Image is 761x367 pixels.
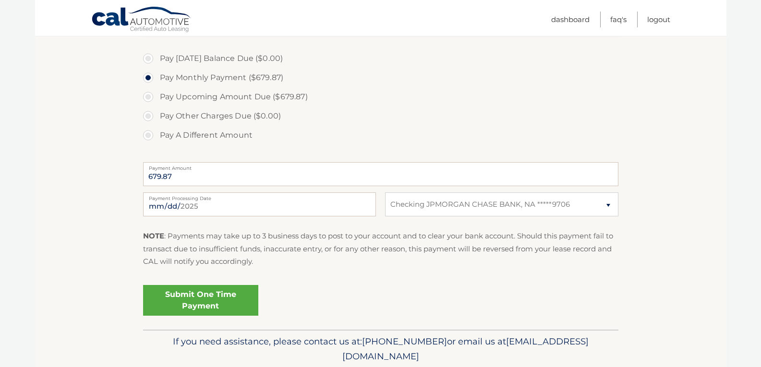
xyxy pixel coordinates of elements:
label: Pay Upcoming Amount Due ($679.87) [143,87,618,107]
p: : Payments may take up to 3 business days to post to your account and to clear your bank account.... [143,230,618,268]
label: Pay A Different Amount [143,126,618,145]
span: [PHONE_NUMBER] [362,336,447,347]
a: Logout [647,12,670,27]
label: Payment Processing Date [143,192,376,200]
a: Cal Automotive [91,6,192,34]
strong: NOTE [143,231,164,240]
label: Payment Amount [143,162,618,170]
label: Pay [DATE] Balance Due ($0.00) [143,49,618,68]
label: Pay Other Charges Due ($0.00) [143,107,618,126]
a: Submit One Time Payment [143,285,258,316]
input: Payment Amount [143,162,618,186]
p: If you need assistance, please contact us at: or email us at [149,334,612,365]
a: FAQ's [610,12,627,27]
label: Pay Monthly Payment ($679.87) [143,68,618,87]
input: Payment Date [143,192,376,216]
a: Dashboard [551,12,590,27]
